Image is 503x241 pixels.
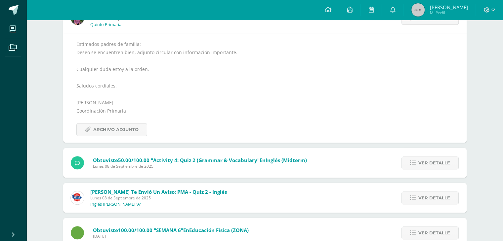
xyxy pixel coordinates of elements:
[90,22,121,27] p: Quinto Primaria
[418,192,450,204] span: Ver detalle
[418,157,450,169] span: Ver detalle
[418,227,450,239] span: Ver detalle
[151,157,260,163] span: "Activity 4: Quiz 2 (Grammar & Vocabulary"
[411,3,425,17] img: 45x45
[154,227,183,233] span: "SEMANA 6"
[430,4,468,11] span: [PERSON_NAME]
[93,233,249,239] span: [DATE]
[71,191,84,204] img: 2081dd1b3de7387dfa3e2d3118dc9f18.png
[76,123,147,136] a: Archivo Adjunto
[93,123,139,136] span: Archivo Adjunto
[118,227,152,233] span: 100.00/100.00
[93,227,249,233] span: Obtuviste en
[430,10,468,16] span: Mi Perfil
[93,157,307,163] span: Obtuviste en
[90,195,227,201] span: Lunes 08 de Septiembre de 2025
[90,202,141,207] p: Inglés [PERSON_NAME] 'A'
[76,40,453,136] div: Estimados padres de familia: Deseo se encuentren bien, adjunto circular con información important...
[93,163,307,169] span: Lunes 08 de Septiembre de 2025
[189,227,249,233] span: Educación Física (ZONA)
[118,157,149,163] span: 50.00/100.00
[266,157,307,163] span: Inglés (Midterm)
[90,189,227,195] span: [PERSON_NAME] te envió un aviso: PMA - Quiz 2 - Inglés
